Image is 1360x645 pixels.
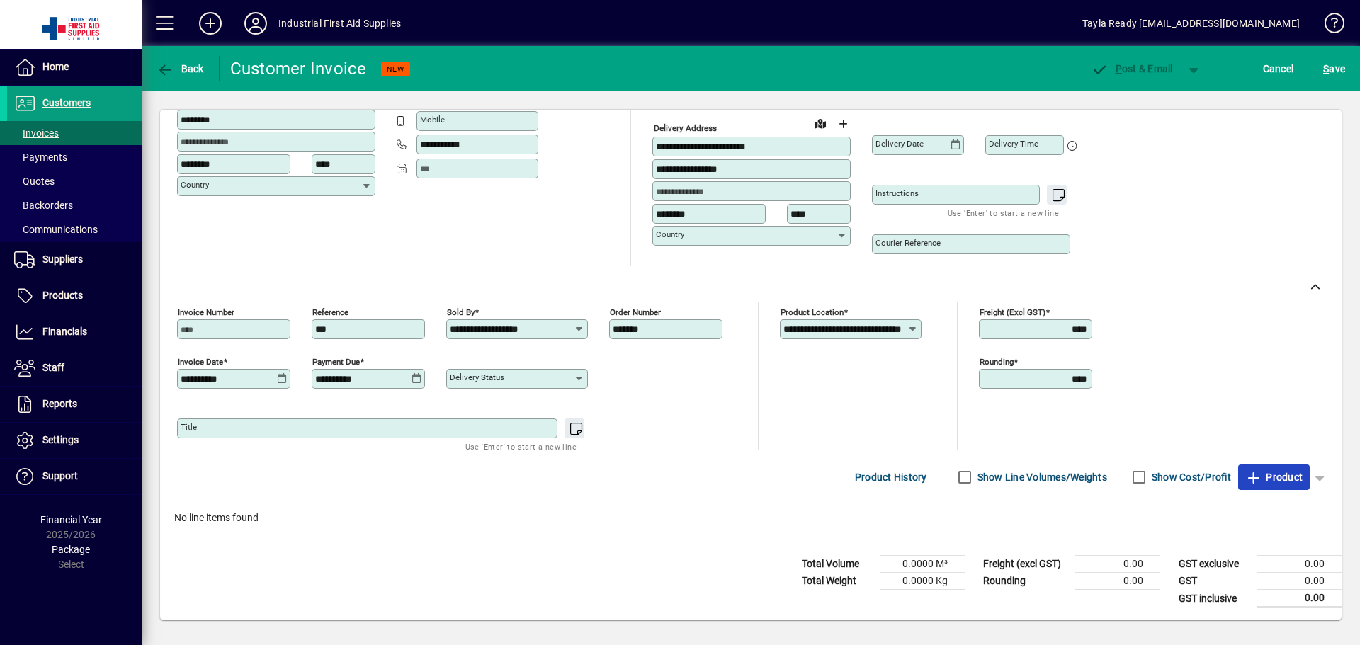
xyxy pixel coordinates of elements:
span: Financial Year [40,514,102,525]
mat-hint: Use 'Enter' to start a new line [948,205,1059,221]
div: Tayla Ready [EMAIL_ADDRESS][DOMAIN_NAME] [1082,12,1300,35]
mat-label: Delivery time [989,139,1038,149]
td: Total Weight [795,573,880,590]
a: Communications [7,217,142,241]
a: Staff [7,350,142,386]
td: 0.0000 M³ [880,556,965,573]
label: Show Line Volumes/Weights [975,470,1107,484]
div: Industrial First Aid Supplies [278,12,401,35]
td: GST [1172,573,1257,590]
button: Post & Email [1084,56,1180,81]
td: 0.00 [1257,590,1342,607]
a: Support [7,459,142,494]
span: Customers [42,97,91,108]
span: ost & Email [1091,63,1173,74]
td: Total Volume [795,556,880,573]
button: Save [1320,56,1349,81]
td: 0.00 [1257,573,1342,590]
mat-label: Rounding [980,357,1014,367]
span: Products [42,290,83,301]
span: Invoices [14,127,59,139]
span: Staff [42,362,64,373]
mat-label: Reference [312,307,348,317]
button: Product [1238,464,1310,490]
a: Invoices [7,121,142,145]
span: Home [42,61,69,72]
mat-label: Title [181,422,197,432]
a: Backorders [7,193,142,217]
mat-label: Freight (excl GST) [980,307,1045,317]
span: P [1116,63,1122,74]
span: Financials [42,326,87,337]
td: Rounding [976,573,1075,590]
button: Back [153,56,208,81]
td: Freight (excl GST) [976,556,1075,573]
button: Add [188,11,233,36]
td: 0.00 [1075,556,1160,573]
span: S [1323,63,1329,74]
mat-label: Delivery date [875,139,924,149]
mat-label: Country [656,229,684,239]
button: Profile [233,11,278,36]
a: Payments [7,145,142,169]
a: Products [7,278,142,314]
span: Quotes [14,176,55,187]
a: Home [7,50,142,85]
span: Cancel [1263,57,1294,80]
mat-label: Delivery status [450,372,504,382]
button: Product History [849,464,933,490]
span: Back [157,63,204,74]
span: Communications [14,224,98,235]
span: Reports [42,398,77,409]
a: Quotes [7,169,142,193]
a: View on map [809,112,832,135]
a: Suppliers [7,242,142,278]
span: Product History [855,466,927,489]
span: Package [52,544,90,555]
mat-label: Mobile [420,115,445,125]
div: Customer Invoice [230,57,367,80]
span: Settings [42,434,79,445]
td: 0.0000 Kg [880,573,965,590]
mat-label: Payment due [312,357,360,367]
td: 0.00 [1257,556,1342,573]
button: Cancel [1259,56,1298,81]
span: Suppliers [42,253,83,265]
a: Knowledge Base [1314,3,1342,49]
span: Product [1245,466,1303,489]
mat-hint: Use 'Enter' to start a new line [465,438,577,455]
mat-label: Invoice number [178,307,234,317]
mat-label: Courier Reference [875,238,941,248]
mat-label: Product location [781,307,844,317]
mat-label: Instructions [875,188,919,198]
span: Payments [14,152,67,163]
mat-label: Country [181,180,209,190]
mat-label: Sold by [447,307,475,317]
label: Show Cost/Profit [1149,470,1231,484]
span: Support [42,470,78,481]
mat-label: Order number [610,307,661,317]
span: Backorders [14,200,73,211]
app-page-header-button: Back [142,56,220,81]
a: Reports [7,387,142,422]
a: Settings [7,423,142,458]
button: Choose address [832,113,854,135]
div: No line items found [160,496,1342,540]
td: 0.00 [1075,573,1160,590]
mat-label: Invoice date [178,357,223,367]
span: NEW [387,64,404,74]
td: GST exclusive [1172,556,1257,573]
a: Financials [7,314,142,350]
td: GST inclusive [1172,590,1257,607]
span: ave [1323,57,1345,80]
